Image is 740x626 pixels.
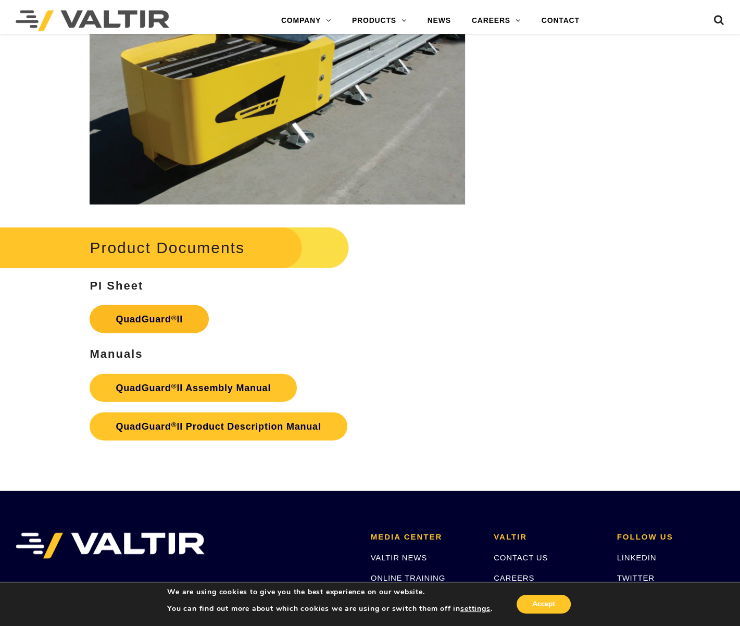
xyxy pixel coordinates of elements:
[271,10,342,31] a: COMPANY
[617,533,724,542] h2: FOLLOW US
[417,10,461,31] a: NEWS
[371,553,427,562] a: VALTIR NEWS
[16,10,169,31] img: Valtir
[90,279,143,292] strong: PI Sheet
[494,553,548,562] a: CONTACT US
[531,10,590,31] a: CONTACT
[90,347,143,360] strong: Manuals
[90,374,297,402] a: QuadGuard®II Assembly Manual
[617,553,657,562] a: LINKEDIN
[517,595,571,614] button: Accept
[171,382,177,390] sup: ®
[460,604,490,614] button: settings
[116,421,321,432] strong: QuadGuard II Product Description Manual
[116,383,271,393] strong: QuadGuard II Assembly Manual
[371,573,445,582] a: ONLINE TRAINING
[167,604,492,614] p: You can find out more about which cookies we are using or switch them off in .
[494,573,534,582] a: CAREERS
[171,314,177,322] sup: ®
[171,421,177,429] sup: ®
[90,412,347,441] a: QuadGuard®II Product Description Manual
[342,10,417,31] a: PRODUCTS
[461,10,531,31] a: CAREERS
[167,587,492,597] p: We are using cookies to give you the best experience on our website.
[371,533,478,542] h2: MEDIA CENTER
[16,533,205,559] img: VALTIR
[90,305,209,333] a: QuadGuard®II
[494,533,601,542] h2: VALTIR
[617,573,655,582] a: TWITTER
